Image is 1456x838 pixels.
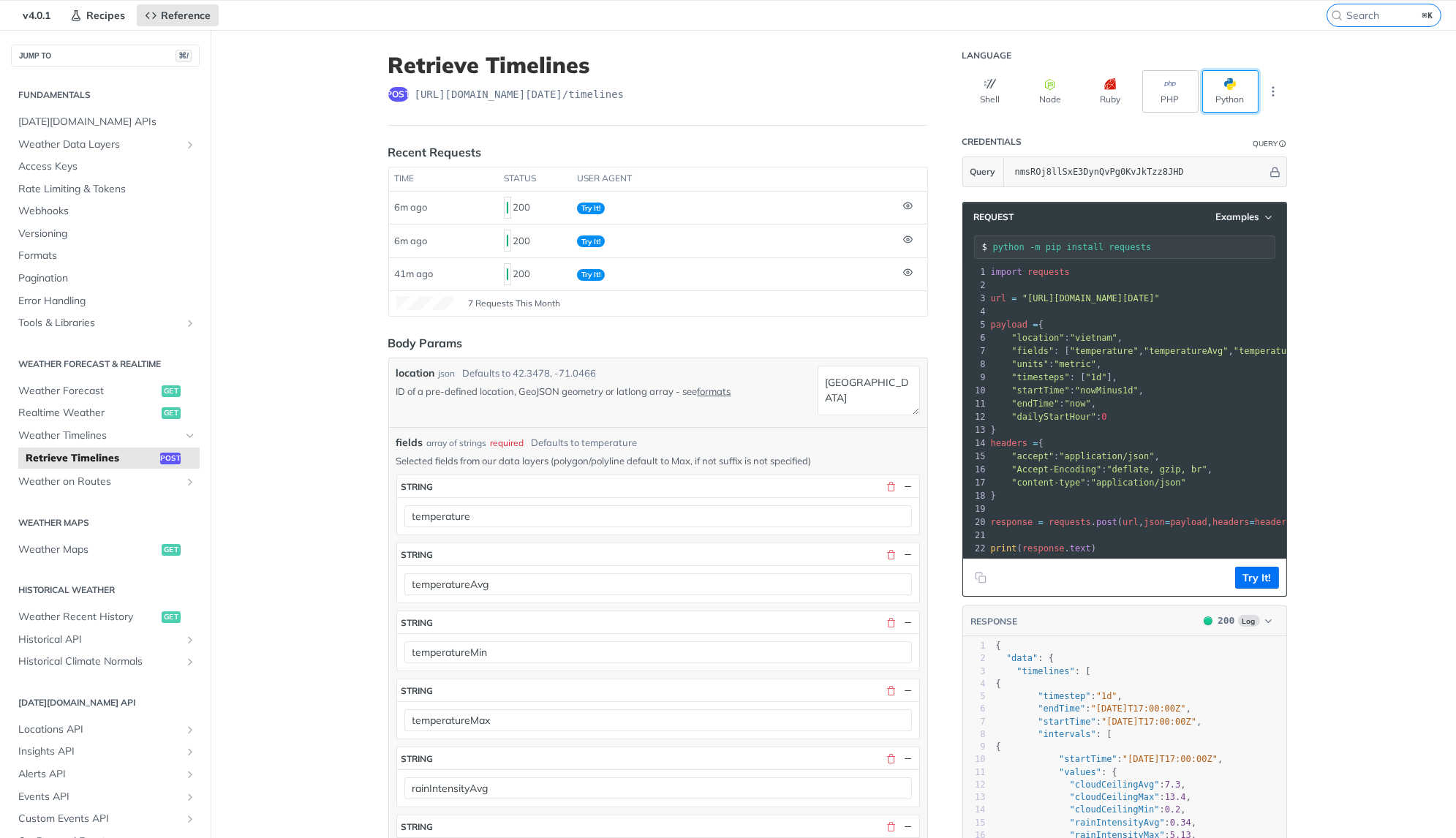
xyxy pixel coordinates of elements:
[996,641,1001,651] span: {
[1262,80,1284,102] button: More Languages
[1070,804,1160,815] span: "cloudCeilingMin"
[577,203,605,214] span: Try It!
[176,50,192,62] span: ⌘/
[996,741,1001,752] span: {
[162,544,181,556] span: get
[577,269,605,281] span: Try It!
[184,476,196,488] button: Show subpages for Weather on Routes
[963,753,986,766] div: 10
[162,611,181,623] span: get
[1038,691,1090,701] span: "timestep"
[1070,818,1165,828] span: "rainIntensityAvg"
[532,436,638,450] div: Defaults to temperature
[1059,451,1154,461] span: "application/json"
[996,818,1197,828] span: : ,
[62,4,133,26] a: Recipes
[468,297,560,310] span: 7 Requests This Month
[401,685,434,696] div: string
[11,268,200,290] a: Pagination
[818,366,920,415] textarea: [GEOGRAPHIC_DATA]
[1033,438,1038,448] span: =
[161,9,211,22] span: Reference
[388,334,463,352] div: Body Params
[1086,372,1107,382] span: "1d"
[1170,818,1191,828] span: 0.34
[970,165,996,178] span: Query
[18,271,196,286] span: Pagination
[991,372,1118,382] span: : [ ],
[963,157,1004,186] button: Query
[963,423,988,437] div: 13
[1011,346,1054,356] span: "fields"
[11,696,200,709] h2: [DATE][DOMAIN_NAME] API
[996,679,1001,689] span: {
[427,437,487,450] div: array of strings
[963,305,988,318] div: 4
[963,502,988,516] div: 19
[18,448,200,469] a: Retrieve Timelinespost
[388,143,482,161] div: Recent Requests
[963,516,988,529] div: 20
[991,333,1123,343] span: : ,
[18,115,196,129] span: [DATE][DOMAIN_NAME] APIs
[491,437,524,450] div: required
[18,633,181,647] span: Historical API
[991,517,1033,527] span: response
[1253,138,1287,149] div: QueryInformation
[389,167,499,191] th: time
[1331,10,1343,21] svg: Search
[991,293,1007,303] span: url
[1106,464,1207,475] span: "deflate, gzip, br"
[1065,399,1091,409] span: "now"
[962,70,1019,113] button: Shell
[401,753,434,764] div: string
[160,453,181,464] span: post
[11,290,200,312] a: Error Handling
[11,763,200,785] a: Alerts APIShow subpages for Alerts API
[184,769,196,780] button: Show subpages for Alerts API
[963,384,988,397] div: 10
[184,139,196,151] button: Show subpages for Weather Data Layers
[396,296,454,310] canvas: Line Graph
[18,744,181,759] span: Insights API
[401,617,434,628] div: string
[1038,717,1095,727] span: "startTime"
[184,634,196,646] button: Show subpages for Historical API
[18,182,196,197] span: Rate Limiting & Tokens
[1049,517,1091,527] span: requests
[11,245,200,267] a: Formats
[1211,210,1279,224] button: Examples
[993,242,1275,252] input: Request instructions
[18,654,181,669] span: Historical Climate Normals
[902,752,915,765] button: Hide
[137,4,219,26] a: Reference
[885,480,898,493] button: Delete
[991,543,1017,554] span: print
[996,780,1186,790] span: : ,
[962,50,1012,61] div: Language
[1011,359,1049,369] span: "units"
[885,752,898,765] button: Delete
[991,267,1022,277] span: import
[401,821,434,832] div: string
[1142,70,1199,113] button: PHP
[991,438,1028,448] span: headers
[1196,614,1278,628] button: 200200Log
[991,320,1044,330] span: {
[1070,333,1117,343] span: "vietnam"
[184,791,196,803] button: Show subpages for Events API
[415,87,625,102] span: https://api.tomorrow.io/v4/timelines
[507,235,508,246] span: 200
[996,729,1112,739] span: : [
[504,228,565,253] div: 200
[18,137,181,152] span: Weather Data Layers
[507,202,508,214] span: 200
[963,791,986,804] div: 13
[1250,517,1255,527] span: =
[1101,412,1106,422] span: 0
[396,366,435,381] label: location
[963,766,986,779] div: 11
[991,399,1097,409] span: : ,
[397,679,919,701] button: string
[902,684,915,697] button: Hide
